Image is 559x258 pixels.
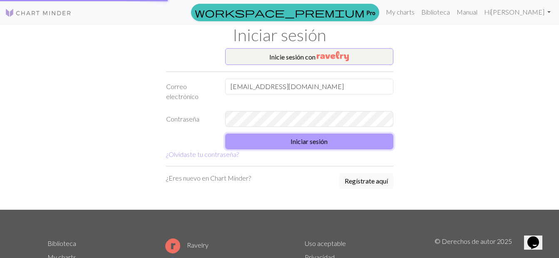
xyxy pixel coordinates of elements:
[166,150,239,158] a: ¿Olvidaste tu contraseña?
[305,239,346,247] a: Uso aceptable
[165,238,180,253] img: Logotipo de Ravelry
[484,8,544,16] font: Hi [PERSON_NAME]
[453,4,481,20] a: Manual
[269,53,316,61] font: Inicie sesión con
[42,25,517,45] h1: Iniciar sesión
[165,241,209,249] a: Ravelry
[5,8,72,18] img: Logotipo
[47,239,76,247] a: Biblioteca
[225,134,393,149] button: Iniciar sesión
[225,48,393,65] button: Inicie sesión con
[435,237,512,245] font: © Derechos de autor 2025
[166,173,251,183] p: ¿Eres nuevo en Chart Minder?
[161,79,221,104] label: Correo electrónico
[418,4,453,20] a: Biblioteca
[195,7,365,18] span: workspace_premium
[383,4,418,20] a: My charts
[191,4,379,21] a: Pro
[161,111,221,127] label: Contraseña
[481,4,554,20] a: Hi[PERSON_NAME]
[317,51,349,61] img: Ravelry
[524,225,551,250] iframe: chat widget
[339,173,393,190] a: Regístrate aquí
[366,8,375,17] font: Pro
[339,173,393,189] button: Regístrate aquí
